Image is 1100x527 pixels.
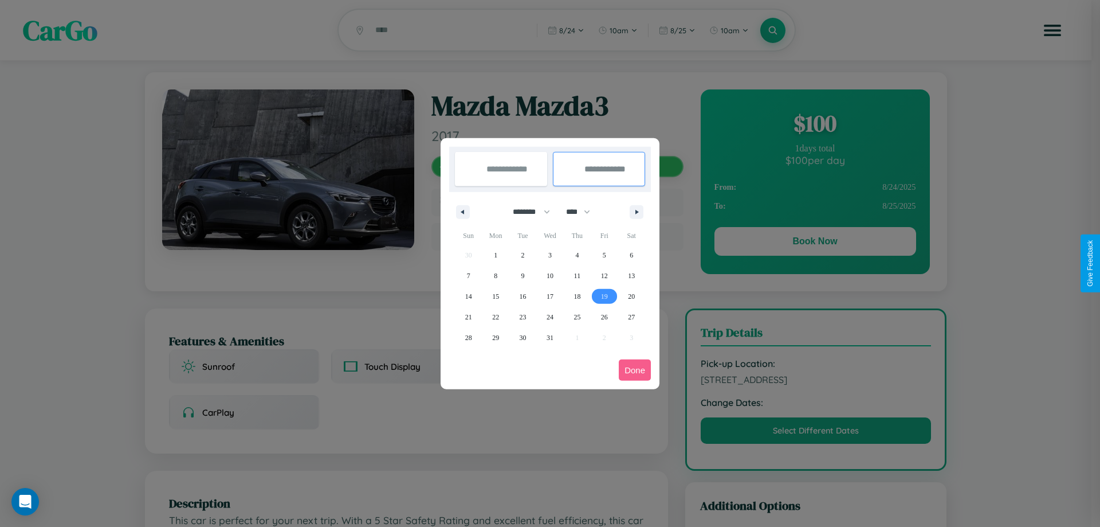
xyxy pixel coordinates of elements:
[455,307,482,327] button: 21
[591,245,618,266] button: 5
[573,286,580,307] span: 18
[618,227,645,245] span: Sat
[547,307,553,327] span: 24
[601,286,608,307] span: 19
[564,307,591,327] button: 25
[536,245,563,266] button: 3
[628,266,635,286] span: 13
[564,266,591,286] button: 11
[509,266,536,286] button: 9
[547,327,553,348] span: 31
[618,307,645,327] button: 27
[591,286,618,307] button: 19
[618,266,645,286] button: 13
[564,245,591,266] button: 4
[494,245,497,266] span: 1
[482,245,509,266] button: 1
[547,266,553,286] span: 10
[509,307,536,327] button: 23
[564,227,591,245] span: Thu
[509,327,536,348] button: 30
[455,227,482,245] span: Sun
[574,266,581,286] span: 11
[630,245,633,266] span: 6
[591,307,618,327] button: 26
[509,286,536,307] button: 16
[492,286,499,307] span: 15
[591,227,618,245] span: Fri
[603,245,606,266] span: 5
[482,307,509,327] button: 22
[465,286,472,307] span: 14
[465,327,472,348] span: 28
[520,327,527,348] span: 30
[601,307,608,327] span: 26
[536,227,563,245] span: Wed
[494,266,497,286] span: 8
[575,245,579,266] span: 4
[482,227,509,245] span: Mon
[521,266,525,286] span: 9
[536,327,563,348] button: 31
[521,245,525,266] span: 2
[11,488,39,516] div: Open Intercom Messenger
[1086,240,1094,287] div: Give Feedback
[619,360,651,381] button: Done
[536,307,563,327] button: 24
[601,266,608,286] span: 12
[618,286,645,307] button: 20
[467,266,470,286] span: 7
[492,327,499,348] span: 29
[509,227,536,245] span: Tue
[628,307,635,327] span: 27
[536,266,563,286] button: 10
[591,266,618,286] button: 12
[455,286,482,307] button: 14
[492,307,499,327] span: 22
[547,286,553,307] span: 17
[482,286,509,307] button: 15
[465,307,472,327] span: 21
[564,286,591,307] button: 18
[520,286,527,307] span: 16
[455,266,482,286] button: 7
[573,307,580,327] span: 25
[548,245,552,266] span: 3
[628,286,635,307] span: 20
[455,327,482,348] button: 28
[482,266,509,286] button: 8
[482,327,509,348] button: 29
[509,245,536,266] button: 2
[618,245,645,266] button: 6
[536,286,563,307] button: 17
[520,307,527,327] span: 23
